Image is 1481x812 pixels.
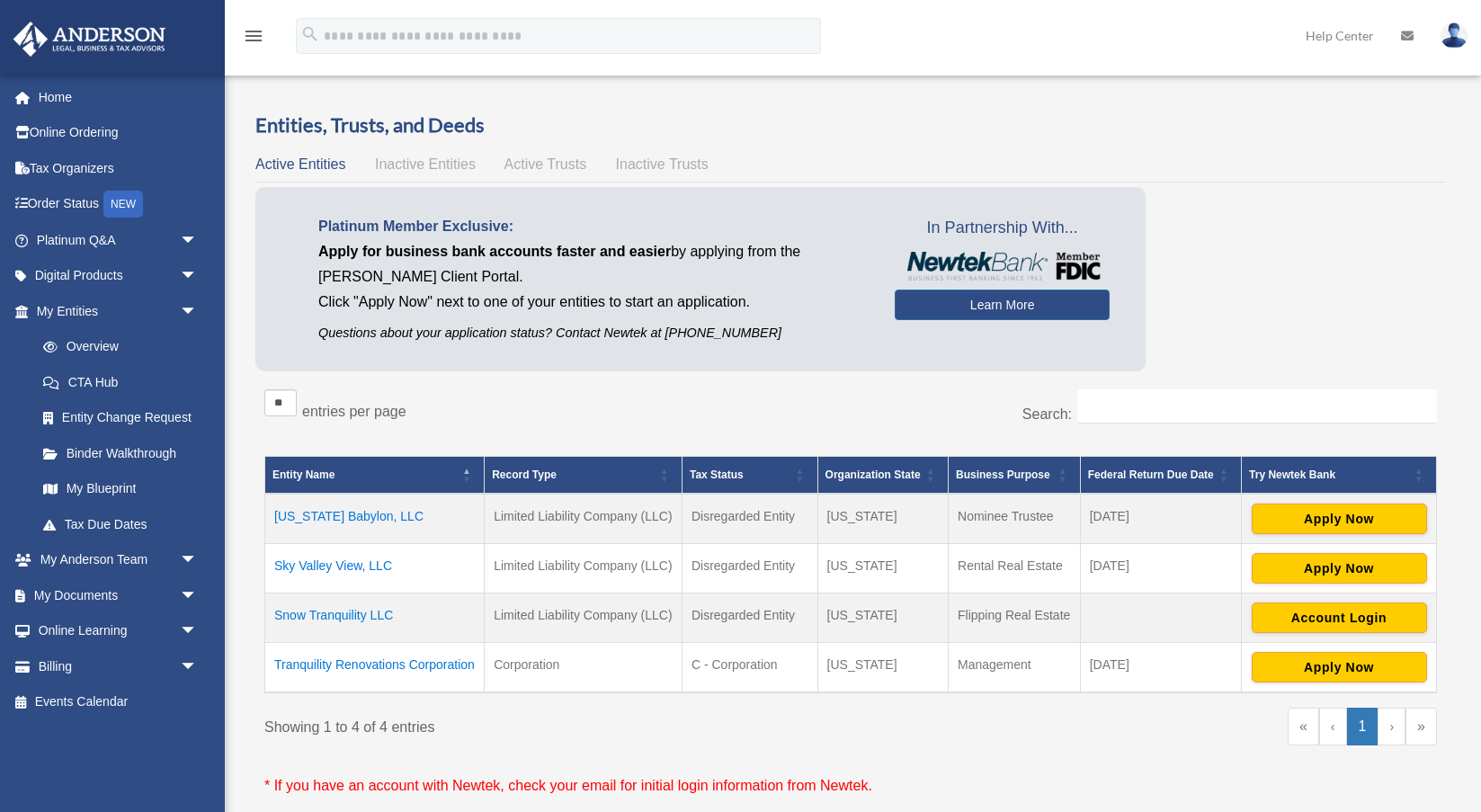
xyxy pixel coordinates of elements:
[1319,708,1347,745] a: Previous
[243,25,264,47] i: menu
[690,468,744,481] span: Tax Status
[1080,642,1241,692] td: [DATE]
[255,112,1446,139] h3: Entities, Trusts, and Deeds
[485,593,683,642] td: Limited Liability Company (LLC)
[25,506,216,542] a: Tax Due Dates
[1080,456,1241,494] th: Federal Return Due Date: Activate to sort
[1080,494,1241,544] td: [DATE]
[265,456,485,494] th: Entity Name: Activate to invert sorting
[1252,610,1427,624] a: Account Login
[264,708,837,740] div: Showing 1 to 4 of 4 entries
[817,456,948,494] th: Organization State: Activate to sort
[485,642,683,692] td: Corporation
[180,258,216,295] span: arrow_drop_down
[1347,708,1378,745] a: 1
[180,577,216,614] span: arrow_drop_down
[949,642,1081,692] td: Management
[13,648,225,684] a: Billingarrow_drop_down
[300,24,320,44] i: search
[375,156,476,172] span: Inactive Entities
[682,456,817,494] th: Tax Status: Activate to sort
[492,468,557,481] span: Record Type
[25,435,216,471] a: Binder Walkthrough
[25,329,207,365] a: Overview
[1249,464,1409,486] div: Try Newtek Bank
[1441,22,1468,49] img: User Pic
[318,244,671,259] span: Apply for business bank accounts faster and easier
[1252,553,1427,584] button: Apply Now
[318,322,868,344] p: Questions about your application status? Contact Newtek at [PHONE_NUMBER]
[13,186,225,223] a: Order StatusNEW
[1242,456,1437,494] th: Try Newtek Bank : Activate to sort
[485,543,683,593] td: Limited Liability Company (LLC)
[895,290,1110,320] a: Learn More
[682,593,817,642] td: Disregarded Entity
[318,290,868,315] p: Click "Apply Now" next to one of your entities to start an application.
[1252,652,1427,683] button: Apply Now
[265,642,485,692] td: Tranquility Renovations Corporation
[682,642,817,692] td: C - Corporation
[8,22,171,57] img: Anderson Advisors Platinum Portal
[13,258,225,294] a: Digital Productsarrow_drop_down
[1252,602,1427,633] button: Account Login
[904,252,1101,281] img: NewtekBankLogoSM.png
[949,456,1081,494] th: Business Purpose: Activate to sort
[949,494,1081,544] td: Nominee Trustee
[949,593,1081,642] td: Flipping Real Estate
[318,239,868,290] p: by applying from the [PERSON_NAME] Client Portal.
[265,593,485,642] td: Snow Tranquility LLC
[302,404,406,419] label: entries per page
[817,642,948,692] td: [US_STATE]
[180,293,216,330] span: arrow_drop_down
[180,648,216,685] span: arrow_drop_down
[13,222,225,258] a: Platinum Q&Aarrow_drop_down
[485,494,683,544] td: Limited Liability Company (LLC)
[180,613,216,650] span: arrow_drop_down
[1288,708,1319,745] a: First
[103,191,143,218] div: NEW
[255,156,345,172] span: Active Entities
[1252,504,1427,534] button: Apply Now
[13,542,225,578] a: My Anderson Teamarrow_drop_down
[13,577,225,613] a: My Documentsarrow_drop_down
[265,494,485,544] td: [US_STATE] Babylon, LLC
[13,293,216,329] a: My Entitiesarrow_drop_down
[817,543,948,593] td: [US_STATE]
[1378,708,1405,745] a: Next
[318,214,868,239] p: Platinum Member Exclusive:
[682,494,817,544] td: Disregarded Entity
[616,156,709,172] span: Inactive Trusts
[817,593,948,642] td: [US_STATE]
[1405,708,1437,745] a: Last
[13,684,225,720] a: Events Calendar
[825,468,921,481] span: Organization State
[13,115,225,151] a: Online Ordering
[25,364,216,400] a: CTA Hub
[817,494,948,544] td: [US_STATE]
[1080,543,1241,593] td: [DATE]
[272,468,335,481] span: Entity Name
[264,773,1437,799] p: * If you have an account with Newtek, check your email for initial login information from Newtek.
[895,214,1110,243] span: In Partnership With...
[25,471,216,507] a: My Blueprint
[13,613,225,649] a: Online Learningarrow_drop_down
[1022,406,1072,422] label: Search:
[13,150,225,186] a: Tax Organizers
[949,543,1081,593] td: Rental Real Estate
[13,79,225,115] a: Home
[180,542,216,579] span: arrow_drop_down
[265,543,485,593] td: Sky Valley View, LLC
[243,31,264,47] a: menu
[956,468,1050,481] span: Business Purpose
[180,222,216,259] span: arrow_drop_down
[1088,468,1214,481] span: Federal Return Due Date
[682,543,817,593] td: Disregarded Entity
[25,400,216,436] a: Entity Change Request
[504,156,587,172] span: Active Trusts
[485,456,683,494] th: Record Type: Activate to sort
